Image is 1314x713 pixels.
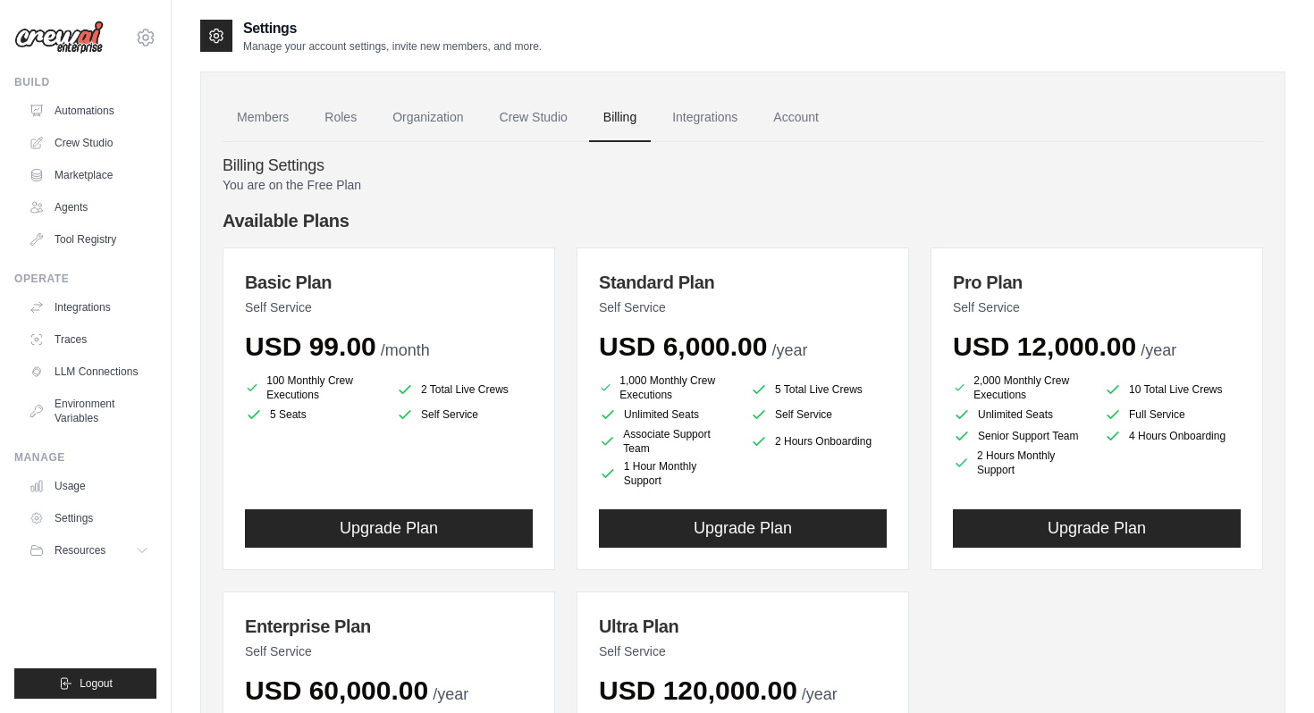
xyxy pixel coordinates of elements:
[21,96,156,125] a: Automations
[589,94,651,142] a: Billing
[750,427,887,456] li: 2 Hours Onboarding
[771,341,807,359] span: /year
[378,94,477,142] a: Organization
[1104,406,1241,424] li: Full Service
[245,675,428,705] span: USD 60,000.00
[243,39,542,54] p: Manage your account settings, invite new members, and more.
[245,298,533,316] p: Self Service
[802,685,838,703] span: /year
[245,406,382,424] li: 5 Seats
[223,156,1263,176] h4: Billing Settings
[80,676,113,691] span: Logout
[21,293,156,322] a: Integrations
[599,270,887,295] h3: Standard Plan
[14,450,156,465] div: Manage
[223,208,1263,233] h4: Available Plans
[953,331,1136,361] span: USD 12,000.00
[953,427,1090,445] li: Senior Support Team
[759,94,833,142] a: Account
[310,94,371,142] a: Roles
[1141,341,1176,359] span: /year
[396,406,533,424] li: Self Service
[599,459,736,488] li: 1 Hour Monthly Support
[14,272,156,286] div: Operate
[21,193,156,222] a: Agents
[599,614,887,639] h3: Ultra Plan
[14,75,156,89] div: Build
[21,536,156,565] button: Resources
[599,298,887,316] p: Self Service
[750,377,887,402] li: 5 Total Live Crews
[599,675,797,705] span: USD 120,000.00
[599,406,736,424] li: Unlimited Seats
[21,504,156,533] a: Settings
[485,94,582,142] a: Crew Studio
[243,18,542,39] h2: Settings
[245,642,533,660] p: Self Service
[599,373,736,402] li: 1,000 Monthly Crew Executions
[21,325,156,354] a: Traces
[223,94,303,142] a: Members
[953,373,1090,402] li: 2,000 Monthly Crew Executions
[750,406,887,424] li: Self Service
[21,129,156,157] a: Crew Studio
[396,377,533,402] li: 2 Total Live Crews
[953,298,1241,316] p: Self Service
[953,270,1241,295] h3: Pro Plan
[953,406,1090,424] li: Unlimited Seats
[1104,377,1241,402] li: 10 Total Live Crews
[381,341,430,359] span: /month
[55,543,105,558] span: Resources
[245,509,533,548] button: Upgrade Plan
[953,449,1090,477] li: 2 Hours Monthly Support
[245,270,533,295] h3: Basic Plan
[21,472,156,500] a: Usage
[1104,427,1241,445] li: 4 Hours Onboarding
[599,427,736,456] li: Associate Support Team
[658,94,752,142] a: Integrations
[599,509,887,548] button: Upgrade Plan
[599,642,887,660] p: Self Service
[21,225,156,254] a: Tool Registry
[21,357,156,386] a: LLM Connections
[245,331,376,361] span: USD 99.00
[245,373,382,402] li: 100 Monthly Crew Executions
[223,176,1263,194] p: You are on the Free Plan
[599,331,767,361] span: USD 6,000.00
[21,161,156,189] a: Marketplace
[245,614,533,639] h3: Enterprise Plan
[953,509,1241,548] button: Upgrade Plan
[433,685,468,703] span: /year
[21,390,156,432] a: Environment Variables
[14,668,156,699] button: Logout
[14,21,104,55] img: Logo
